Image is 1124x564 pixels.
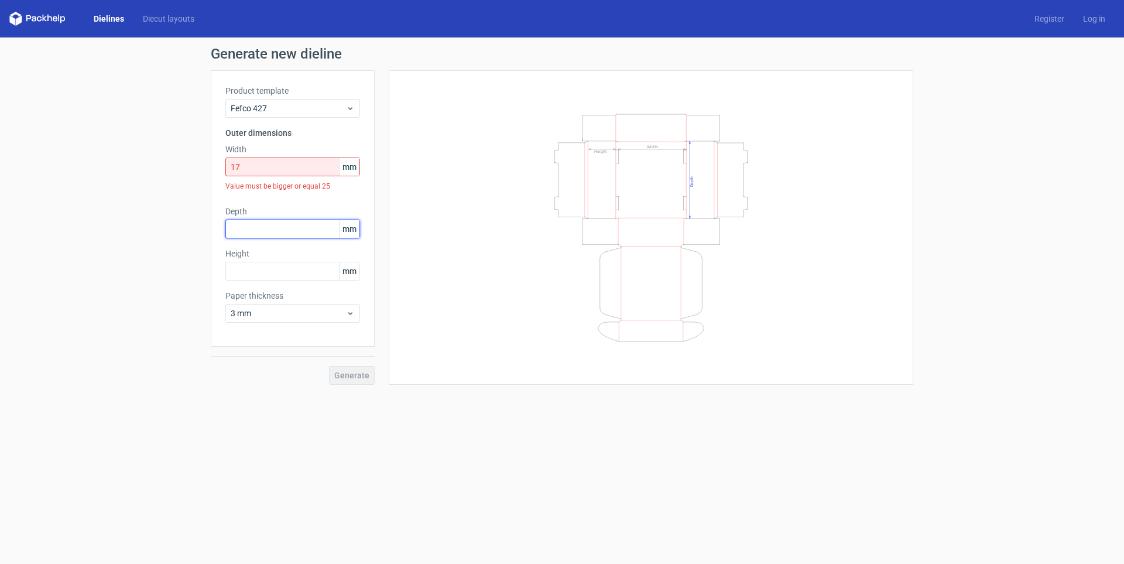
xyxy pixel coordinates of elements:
text: Height [594,149,606,153]
span: mm [339,158,359,176]
div: Value must be bigger or equal 25 [225,176,360,196]
span: mm [339,220,359,238]
label: Product template [225,85,360,97]
label: Paper thickness [225,290,360,302]
text: Width [647,143,658,149]
span: Fefco 427 [231,102,346,114]
a: Register [1025,13,1074,25]
label: Width [225,143,360,155]
label: Height [225,248,360,259]
a: Diecut layouts [133,13,204,25]
h1: Generate new dieline [211,47,913,61]
h3: Outer dimensions [225,127,360,139]
a: Dielines [84,13,133,25]
label: Depth [225,206,360,217]
span: 3 mm [231,307,346,319]
a: Log in [1074,13,1115,25]
text: Depth [690,176,694,186]
span: mm [339,262,359,280]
